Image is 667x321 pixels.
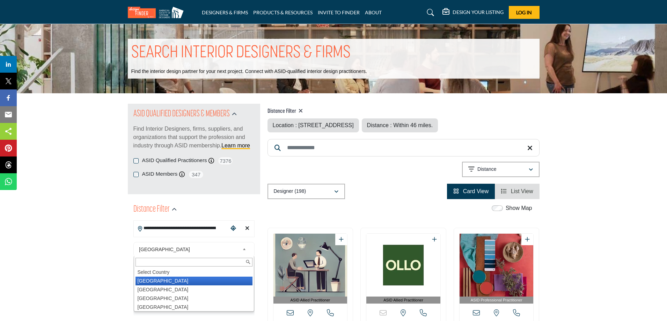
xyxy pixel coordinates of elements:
[339,236,344,242] a: Add To List
[516,9,532,15] span: Log In
[442,8,504,17] div: DESIGN YOUR LISTING
[188,170,204,179] span: 347
[131,42,351,64] h1: SEARCH INTERIOR DESIGNERS & FIRMS
[228,221,239,236] div: Choose your current location
[460,234,534,304] a: Open Listing in new tab
[447,184,495,199] li: Card View
[460,234,534,297] img: Wendy Teague, ASID
[134,221,228,235] input: Search Location
[461,297,532,303] span: ASID Professional Practitioner
[273,234,347,297] img: Thuy To, ASID Allied
[218,156,233,165] span: 7376
[366,234,440,304] a: Open Listing in new tab
[221,143,250,148] a: Learn more
[133,172,139,177] input: ASID Members checkbox
[135,268,252,277] li: Select Country
[131,68,367,75] p: Find the interior design partner for your next project. Connect with ASID-qualified interior desi...
[135,303,252,312] li: [GEOGRAPHIC_DATA]
[495,184,539,199] li: List View
[318,9,360,15] a: INVITE TO FINDER
[135,277,252,285] li: [GEOGRAPHIC_DATA]
[142,170,178,178] label: ASID Members
[366,234,440,297] img: Wonyoung Kim, ASID Allied
[142,156,207,165] label: ASID Qualified Practitioners
[133,108,230,121] h2: ASID QUALIFIED DESIGNERS & MEMBERS
[453,188,489,194] a: View Card
[133,125,255,150] p: Find Interior Designers, firms, suppliers, and organizations that support the profession and indu...
[506,204,532,212] label: Show Map
[253,9,313,15] a: PRODUCTS & RESOURCES
[525,236,530,242] a: Add To List
[275,297,346,303] span: ASID Allied Practitioner
[135,285,252,294] li: [GEOGRAPHIC_DATA]
[133,203,170,216] h2: Distance Filter
[128,7,187,18] img: Site Logo
[511,188,533,194] span: List View
[135,258,252,267] input: Search Text
[133,158,139,163] input: ASID Qualified Practitioners checkbox
[365,9,382,15] a: ABOUT
[273,234,347,304] a: Open Listing in new tab
[367,122,433,128] span: Distance : Within 46 miles.
[274,188,306,195] p: Designer (198)
[477,166,496,173] p: Distance
[368,297,439,303] span: ASID Allied Practitioner
[463,188,489,194] span: Card View
[135,294,252,303] li: [GEOGRAPHIC_DATA]
[420,7,439,18] a: Search
[267,139,540,156] input: Search Keyword
[462,162,540,177] button: Distance
[453,9,504,15] h5: DESIGN YOUR LISTING
[242,221,252,236] div: Clear search location
[273,122,354,128] span: Location : [STREET_ADDRESS]
[202,9,248,15] a: DESIGNERS & FIRMS
[509,6,540,19] button: Log In
[432,236,437,242] a: Add To List
[267,184,345,199] button: Designer (198)
[501,188,533,194] a: View List
[139,245,240,254] span: [GEOGRAPHIC_DATA]
[267,108,438,115] h4: Distance Filter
